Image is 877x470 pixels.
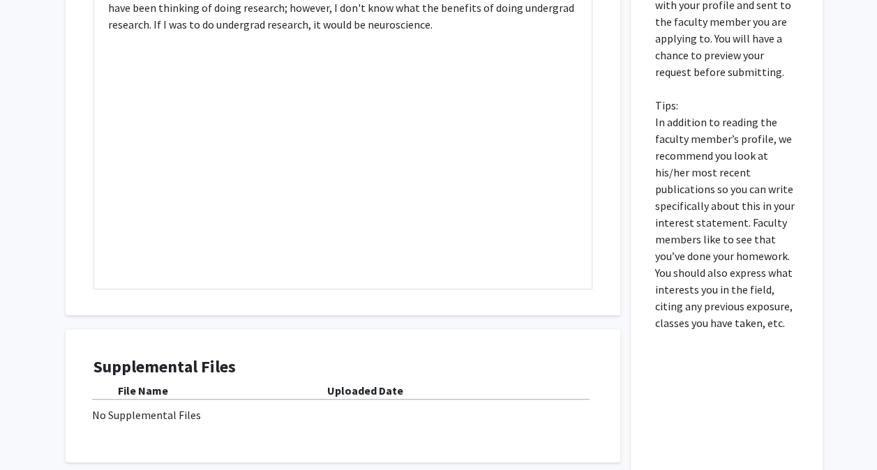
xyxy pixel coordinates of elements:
div: No Supplemental Files [92,407,594,423]
b: File Name [118,384,168,397]
b: Uploaded Date [327,384,403,397]
h4: Supplemental Files [93,357,592,377]
iframe: Chat [10,407,59,460]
